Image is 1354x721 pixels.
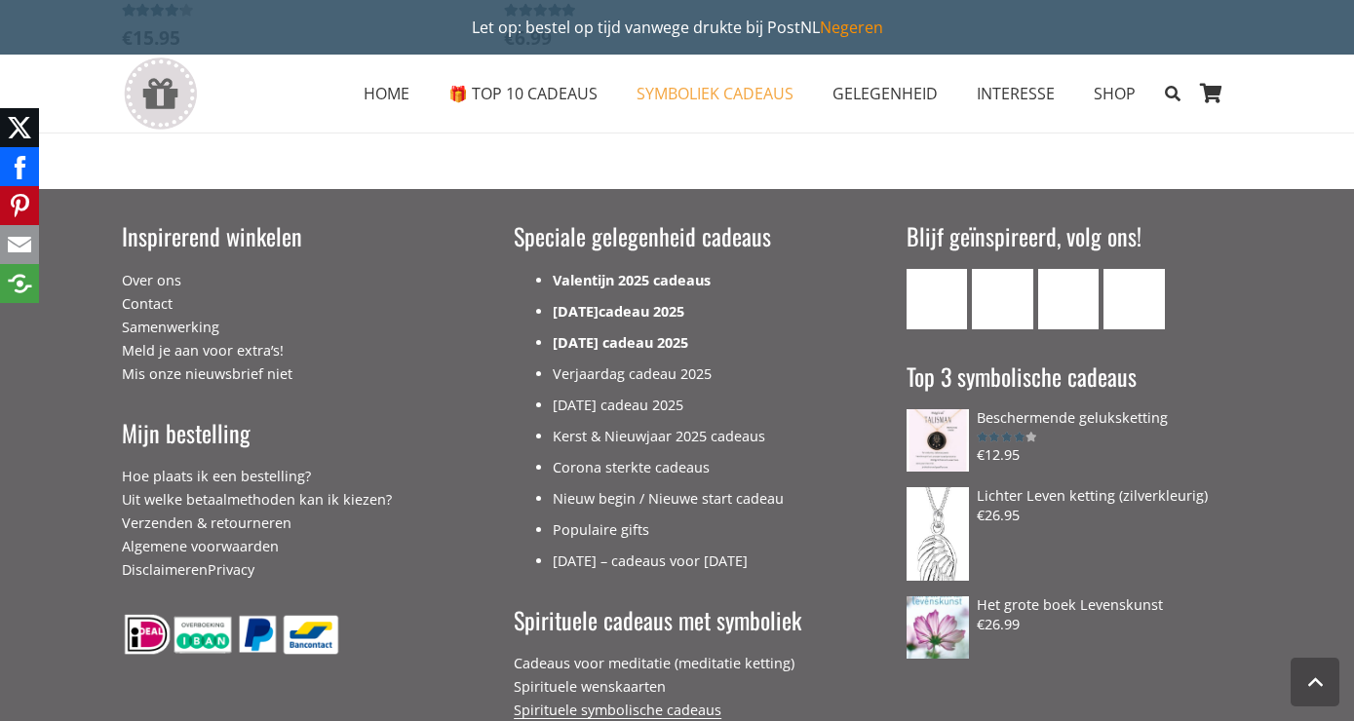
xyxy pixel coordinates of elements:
[514,604,840,637] h3: Spirituele cadeaus met symboliek
[514,701,721,719] a: Spirituele symbolische cadeaus
[977,486,1208,505] span: Lichter Leven ketting (zilverkleurig)
[907,409,1233,426] a: Beschermende geluksketting
[122,467,311,485] a: Hoe plaats ik een bestelling?
[907,487,1233,504] a: Lichter Leven ketting (zilverkleurig)
[1074,69,1155,118] a: SHOPSHOP Menu
[553,551,748,570] a: [DATE] – cadeaus voor [DATE]
[122,294,173,313] a: Contact
[208,560,254,579] a: Privacy
[514,654,794,672] a: Cadeaus voor meditatie (meditatie ketting)
[1103,269,1165,330] a: Pinterest
[553,271,711,289] a: Valentijn 2025 cadeaus
[599,302,684,321] a: cadeau 2025
[907,220,1233,253] h3: Blijf geïnspireerd, volg ons!
[957,69,1074,118] a: INTERESSEINTERESSE Menu
[122,341,284,360] a: Meld je aan voor extra’s!
[813,69,957,118] a: GELEGENHEIDGELEGENHEID Menu
[122,560,191,579] a: Disclaimer
[514,220,840,253] h3: Speciale gelegenheid cadeaus
[977,615,985,633] span: €
[977,408,1168,427] span: Beschermende geluksketting
[122,613,341,657] img: betaalmethoden
[553,396,683,414] a: [DATE] cadeau 2025
[1038,269,1100,330] a: Instagram
[977,506,1020,524] bdi: 26.95
[553,364,712,383] a: Verjaardag cadeau 2025
[977,431,1025,443] span: Gewaardeerd uit 5
[1190,55,1233,133] a: Winkelwagen
[122,271,181,289] a: Over ons
[977,83,1055,104] span: INTERESSE
[514,677,666,696] a: Spirituele wenskaarten
[553,333,688,352] a: [DATE] cadeau 2025
[907,360,1233,394] h3: Top 3 symbolische cadeaus
[122,513,291,532] a: Verzenden & retourneren
[907,409,969,472] img: Ketting Hamsa Hand Goud kopen - voor geluk en bescherming in moeilijke tijden zoals de coronatijd
[1155,69,1189,118] a: Zoeken
[977,615,1020,633] bdi: 26.99
[122,417,448,450] h3: Mijn bestelling
[429,69,617,118] a: 🎁 TOP 10 CADEAUS🎁 TOP 10 CADEAUS Menu
[1291,658,1339,706] a: Terug naar top
[977,445,985,464] span: €
[122,57,199,131] a: gift-box-icon-grey-inspirerendwinkelen
[122,465,448,582] div: en
[553,427,765,445] a: Kerst & Nieuwjaar 2025 cadeaus
[832,83,938,104] span: GELEGENHEID
[122,537,279,555] a: Algemene voorwaarden
[637,83,793,104] span: SYMBOLIEK CADEAUS
[617,69,813,118] a: SYMBOLIEK CADEAUSSYMBOLIEK CADEAUS Menu
[977,431,1036,443] div: Gewaardeerd 4.00 uit 5
[122,318,219,336] a: Samenwerking
[977,595,1163,614] span: Het grote boek Levenskunst
[553,458,710,476] a: Corona sterkte cadeaus
[344,69,429,118] a: HOMEHOME Menu
[553,302,599,321] a: [DATE]
[977,506,985,524] span: €
[907,596,969,659] img: Cadeau boek over Levenskunst en zingeving in het leven
[122,220,448,253] h3: Inspirerend winkelen
[972,269,1033,330] a: Facebook
[553,520,649,539] a: Populaire gifts
[977,445,1020,464] bdi: 12.95
[907,596,1233,613] a: Het grote boek Levenskunst
[1094,83,1136,104] span: SHOP
[122,490,392,509] a: Uit welke betaalmethoden kan ik kiezen?
[907,269,968,330] a: E-mail
[820,17,883,38] a: Negeren
[448,83,598,104] span: 🎁 TOP 10 CADEAUS
[907,487,969,581] img: kracht ketting cadeau voor sterkte verlies overlijden symbolisch lichtpuntje geven
[122,364,292,383] a: Mis onze nieuwsbrief niet
[553,489,784,508] a: Nieuw begin / Nieuwe start cadeau
[364,83,409,104] span: HOME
